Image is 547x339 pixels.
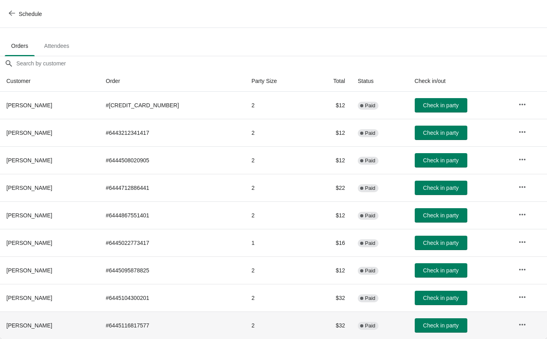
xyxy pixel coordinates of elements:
td: $16 [310,229,351,256]
button: Check in party [415,263,467,278]
span: [PERSON_NAME] [6,295,52,301]
td: $22 [310,174,351,201]
td: 2 [245,119,310,146]
td: $12 [310,146,351,174]
span: [PERSON_NAME] [6,185,52,191]
td: # 6443212341417 [100,119,245,146]
td: 2 [245,174,310,201]
td: 2 [245,92,310,119]
span: Check in party [423,130,459,136]
span: Paid [365,158,375,164]
span: Paid [365,295,375,302]
span: Check in party [423,212,459,219]
td: 2 [245,284,310,311]
td: # 6444508020905 [100,146,245,174]
span: Check in party [423,295,459,301]
button: Check in party [415,291,467,305]
td: # 6444867551401 [100,201,245,229]
span: Paid [365,102,375,109]
td: $12 [310,92,351,119]
td: # 6445116817577 [100,311,245,339]
span: Paid [365,323,375,329]
span: Attendees [38,39,76,53]
span: Paid [365,240,375,246]
td: $32 [310,311,351,339]
td: # 6445104300201 [100,284,245,311]
span: [PERSON_NAME] [6,322,52,329]
td: 1 [245,229,310,256]
span: Check in party [423,322,459,329]
td: $12 [310,119,351,146]
span: [PERSON_NAME] [6,102,52,108]
td: # 6445022773417 [100,229,245,256]
th: Check in/out [408,71,512,92]
span: Check in party [423,157,459,164]
input: Search by customer [16,56,547,71]
button: Schedule [4,7,48,21]
td: 2 [245,201,310,229]
td: $32 [310,284,351,311]
td: 2 [245,311,310,339]
span: Paid [365,185,375,191]
span: Paid [365,268,375,274]
span: Paid [365,213,375,219]
td: $12 [310,256,351,284]
th: Party Size [245,71,310,92]
td: # [CREDIT_CARD_NUMBER] [100,92,245,119]
span: [PERSON_NAME] [6,267,52,274]
span: [PERSON_NAME] [6,130,52,136]
th: Status [351,71,408,92]
span: Check in party [423,185,459,191]
td: 2 [245,256,310,284]
button: Check in party [415,98,467,112]
th: Total [310,71,351,92]
td: 2 [245,146,310,174]
span: Orders [5,39,35,53]
td: # 6445095878825 [100,256,245,284]
button: Check in party [415,236,467,250]
button: Check in party [415,126,467,140]
th: Order [100,71,245,92]
span: [PERSON_NAME] [6,157,52,164]
span: [PERSON_NAME] [6,212,52,219]
span: Check in party [423,267,459,274]
span: Schedule [19,11,42,17]
span: Check in party [423,240,459,246]
span: Check in party [423,102,459,108]
button: Check in party [415,208,467,223]
span: [PERSON_NAME] [6,240,52,246]
button: Check in party [415,318,467,333]
span: Paid [365,130,375,136]
button: Check in party [415,181,467,195]
td: # 6444712886441 [100,174,245,201]
button: Check in party [415,153,467,168]
td: $12 [310,201,351,229]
